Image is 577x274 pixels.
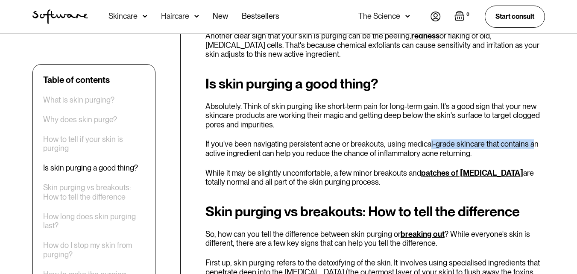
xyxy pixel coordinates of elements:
a: home [32,9,88,24]
img: arrow down [143,12,147,21]
a: Start consult [485,6,545,27]
img: arrow down [405,12,410,21]
div: Table of contents [43,75,110,85]
a: Why does skin purge? [43,115,117,124]
strong: : How to tell the difference [363,203,520,220]
a: redness [411,31,439,40]
div: The Science [358,12,400,21]
p: Absolutely. Think of skin purging like short-term pain for long-term gain. It's a good sign that ... [205,102,545,130]
a: Open empty cart [454,11,471,23]
a: How long does skin purging last? [43,212,145,230]
p: If you've been navigating persistent acne or breakouts, using medical-grade skincare that contain... [205,139,545,158]
a: Is skin purging a good thing? [43,164,138,173]
div: Haircare [161,12,189,21]
a: Skin purging vs breakouts: How to tell the difference [43,183,145,202]
div: Skincare [108,12,138,21]
div: 0 [465,11,471,18]
h2: Skin purging vs breakouts [205,204,545,219]
a: patches of [MEDICAL_DATA] [421,168,523,177]
img: Software Logo [32,9,88,24]
a: How do I stop my skin from purging? [43,241,145,259]
p: While it may be slightly uncomfortable, a few minor breakouts and are totally normal and all part... [205,168,545,187]
a: breaking out [401,230,445,239]
img: arrow down [194,12,199,21]
p: Another clear sign that your skin is purging can be the peeling, or flaking of old, [MEDICAL_DATA... [205,31,545,59]
p: So, how can you tell the difference between skin purging or ? While everyone's skin is different,... [205,230,545,248]
a: How to tell if your skin is purging [43,135,145,153]
h2: Is skin purging a good thing? [205,76,545,91]
a: What is skin purging? [43,95,114,105]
